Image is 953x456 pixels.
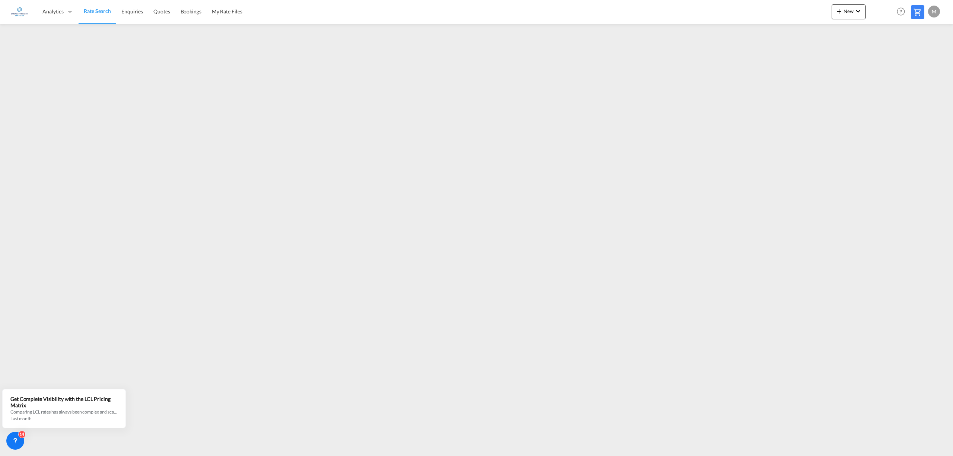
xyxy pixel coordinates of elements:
[181,8,201,15] span: Bookings
[212,8,242,15] span: My Rate Files
[928,6,940,17] div: M
[832,4,866,19] button: icon-plus 400-fgNewicon-chevron-down
[153,8,170,15] span: Quotes
[895,5,911,19] div: Help
[121,8,143,15] span: Enquiries
[854,7,863,16] md-icon: icon-chevron-down
[42,8,64,15] span: Analytics
[895,5,907,18] span: Help
[835,8,863,14] span: New
[835,7,844,16] md-icon: icon-plus 400-fg
[11,3,28,20] img: e1326340b7c511ef854e8d6a806141ad.jpg
[84,8,111,14] span: Rate Search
